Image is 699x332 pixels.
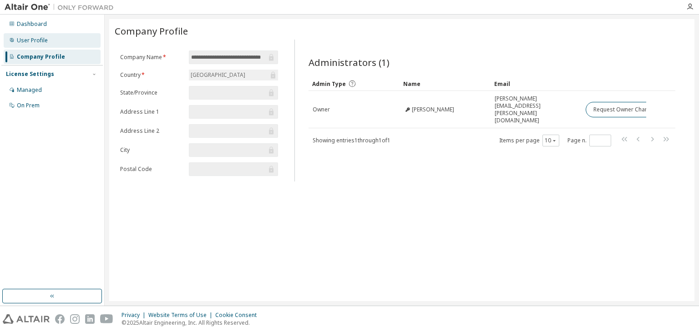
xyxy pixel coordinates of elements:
[189,70,278,80] div: [GEOGRAPHIC_DATA]
[17,102,40,109] div: On Prem
[120,89,183,96] label: State/Province
[5,3,118,12] img: Altair One
[313,136,390,144] span: Showing entries 1 through 1 of 1
[309,56,390,69] span: Administrators (1)
[100,314,113,324] img: youtube.svg
[148,312,215,319] div: Website Terms of Use
[17,86,42,94] div: Managed
[122,312,148,319] div: Privacy
[403,76,487,91] div: Name
[85,314,95,324] img: linkedin.svg
[313,106,330,113] span: Owner
[586,102,663,117] button: Request Owner Change
[70,314,80,324] img: instagram.svg
[17,37,48,44] div: User Profile
[545,137,557,144] button: 10
[115,25,188,37] span: Company Profile
[495,95,577,124] span: [PERSON_NAME][EMAIL_ADDRESS][PERSON_NAME][DOMAIN_NAME]
[412,106,454,113] span: [PERSON_NAME]
[55,314,65,324] img: facebook.svg
[120,54,183,61] label: Company Name
[120,108,183,116] label: Address Line 1
[120,127,183,135] label: Address Line 2
[120,166,183,173] label: Postal Code
[3,314,50,324] img: altair_logo.svg
[312,80,346,88] span: Admin Type
[6,70,54,78] div: License Settings
[122,319,262,327] p: © 2025 Altair Engineering, Inc. All Rights Reserved.
[494,76,578,91] div: Email
[120,146,183,154] label: City
[215,312,262,319] div: Cookie Consent
[120,71,183,79] label: Country
[189,70,247,80] div: [GEOGRAPHIC_DATA]
[567,135,611,146] span: Page n.
[499,135,559,146] span: Items per page
[17,53,65,60] div: Company Profile
[17,20,47,28] div: Dashboard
